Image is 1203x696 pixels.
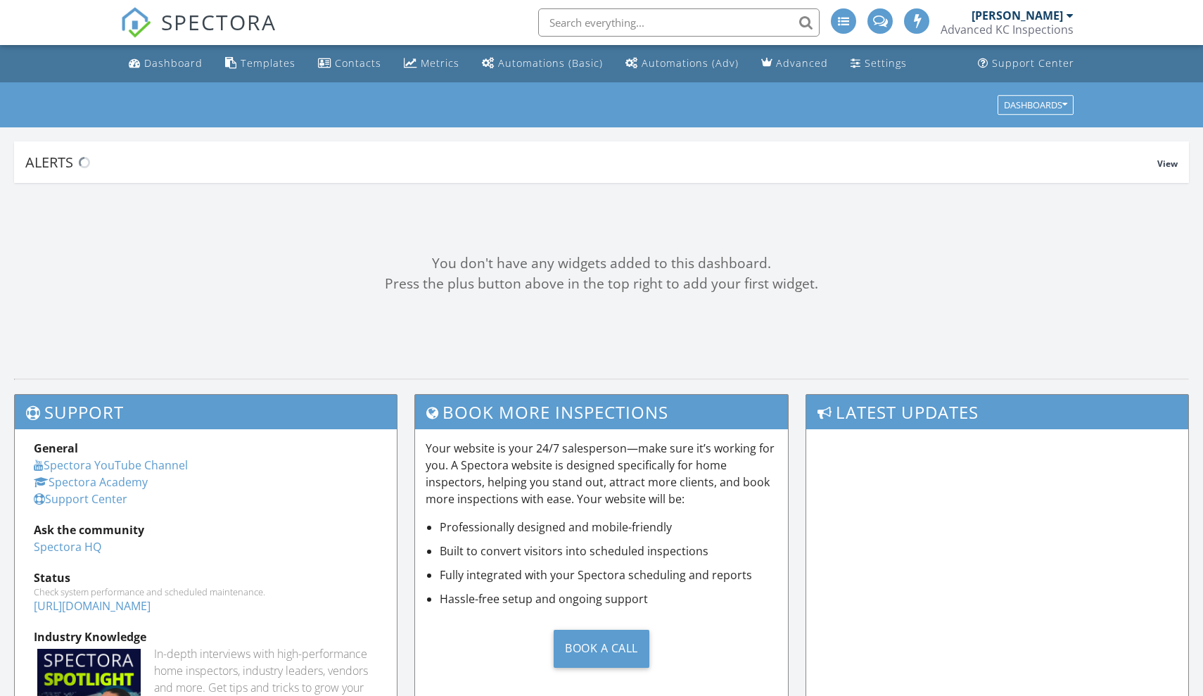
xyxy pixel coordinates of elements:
[161,7,276,37] span: SPECTORA
[219,51,301,77] a: Templates
[144,56,203,70] div: Dashboard
[440,519,778,536] li: Professionally designed and mobile-friendly
[1157,158,1178,170] span: View
[426,440,778,507] p: Your website is your 24/7 salesperson—make sure it’s working for you. A Spectora website is desig...
[120,19,276,49] a: SPECTORA
[554,630,649,668] div: Book a Call
[398,51,465,77] a: Metrics
[620,51,744,77] a: Automations (Advanced)
[476,51,609,77] a: Automations (Basic)
[865,56,907,70] div: Settings
[440,567,778,583] li: Fully integrated with your Spectora scheduling and reports
[972,51,1080,77] a: Support Center
[440,590,778,607] li: Hassle-free setup and ongoing support
[998,95,1074,115] button: Dashboards
[1004,100,1067,110] div: Dashboards
[34,628,378,645] div: Industry Knowledge
[941,23,1074,37] div: Advanced KC Inspections
[642,56,739,70] div: Automations (Adv)
[806,395,1188,429] h3: Latest Updates
[34,457,188,473] a: Spectora YouTube Channel
[34,539,101,555] a: Spectora HQ
[421,56,459,70] div: Metrics
[312,51,387,77] a: Contacts
[34,474,148,490] a: Spectora Academy
[120,7,151,38] img: The Best Home Inspection Software - Spectora
[845,51,912,77] a: Settings
[776,56,828,70] div: Advanced
[538,8,820,37] input: Search everything...
[34,569,378,586] div: Status
[756,51,834,77] a: Advanced
[15,395,397,429] h3: Support
[992,56,1074,70] div: Support Center
[415,395,789,429] h3: Book More Inspections
[498,56,603,70] div: Automations (Basic)
[241,56,295,70] div: Templates
[14,274,1189,294] div: Press the plus button above in the top right to add your first widget.
[972,8,1063,23] div: [PERSON_NAME]
[34,441,78,456] strong: General
[25,153,1157,172] div: Alerts
[14,253,1189,274] div: You don't have any widgets added to this dashboard.
[34,521,378,538] div: Ask the community
[440,543,778,559] li: Built to convert visitors into scheduled inspections
[123,51,208,77] a: Dashboard
[335,56,381,70] div: Contacts
[34,598,151,614] a: [URL][DOMAIN_NAME]
[34,586,378,597] div: Check system performance and scheduled maintenance.
[426,619,778,678] a: Book a Call
[34,491,127,507] a: Support Center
